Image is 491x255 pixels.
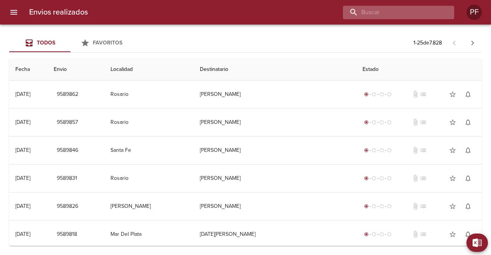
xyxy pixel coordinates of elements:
button: Activar notificaciones [460,87,476,102]
th: Localidad [104,59,194,81]
button: Agregar a favoritos [445,227,460,242]
span: notifications_none [464,230,472,238]
span: radio_button_unchecked [379,176,384,181]
button: Agregar a favoritos [445,199,460,214]
div: PF [466,5,482,20]
div: [DATE] [15,203,30,209]
th: Estado [356,59,482,81]
span: Todos [37,39,55,46]
div: [DATE] [15,147,30,153]
span: radio_button_unchecked [387,176,392,181]
span: radio_button_checked [364,204,369,209]
span: Pagina anterior [445,39,463,46]
span: radio_button_unchecked [379,148,384,153]
span: No tiene pedido asociado [419,174,427,182]
button: Agregar a favoritos [445,143,460,158]
span: star_border [449,174,456,182]
div: [DATE] [15,119,30,125]
td: Rosario [104,165,194,192]
span: No tiene documentos adjuntos [412,90,419,98]
button: Activar notificaciones [460,171,476,186]
th: Destinatario [194,59,356,81]
span: radio_button_unchecked [372,176,376,181]
th: Envio [48,59,104,81]
input: buscar [343,6,441,19]
span: radio_button_unchecked [372,204,376,209]
div: Generado [362,202,393,210]
span: No tiene pedido asociado [419,90,427,98]
td: Rosario [104,81,194,108]
span: notifications_none [464,146,472,154]
span: radio_button_unchecked [372,92,376,97]
div: Abrir información de usuario [466,5,482,20]
div: Generado [362,118,393,126]
span: radio_button_unchecked [372,232,376,237]
button: Activar notificaciones [460,115,476,130]
span: 9589818 [57,230,77,239]
span: No tiene pedido asociado [419,202,427,210]
button: 9589846 [54,143,81,158]
span: notifications_none [464,202,472,210]
td: Mar Del Plata [104,220,194,248]
button: Activar notificaciones [460,199,476,214]
span: radio_button_unchecked [387,92,392,97]
span: radio_button_unchecked [379,92,384,97]
button: 9589862 [54,87,81,102]
span: radio_button_checked [364,176,369,181]
span: radio_button_unchecked [372,120,376,125]
span: radio_button_checked [364,120,369,125]
button: 9589818 [54,227,80,242]
span: No tiene pedido asociado [419,118,427,126]
th: Fecha [9,59,48,81]
div: Generado [362,90,393,98]
span: radio_button_unchecked [372,148,376,153]
span: 9589862 [57,90,78,99]
span: radio_button_checked [364,92,369,97]
div: Generado [362,146,393,154]
h6: Envios realizados [29,6,88,18]
span: 9589857 [57,118,78,127]
span: star_border [449,230,456,238]
p: 1 - 25 de 7.828 [414,39,442,47]
span: 9589831 [57,174,77,183]
span: radio_button_unchecked [387,204,392,209]
span: radio_button_unchecked [379,232,384,237]
span: radio_button_checked [364,148,369,153]
button: Activar notificaciones [460,143,476,158]
span: notifications_none [464,174,472,182]
span: No tiene pedido asociado [419,146,427,154]
button: 9589857 [54,115,81,130]
button: Agregar a favoritos [445,171,460,186]
div: Generado [362,230,393,238]
span: radio_button_unchecked [379,204,384,209]
div: [DATE] [15,91,30,97]
td: [PERSON_NAME] [194,137,356,164]
td: Rosario [104,109,194,136]
span: star_border [449,118,456,126]
td: [PERSON_NAME] [194,109,356,136]
span: radio_button_unchecked [387,148,392,153]
td: [PERSON_NAME] [194,81,356,108]
span: No tiene documentos adjuntos [412,146,419,154]
button: menu [5,3,23,21]
span: radio_button_unchecked [387,120,392,125]
span: star_border [449,202,456,210]
span: No tiene documentos adjuntos [412,230,419,238]
div: [DATE] [15,231,30,237]
td: [DATE][PERSON_NAME] [194,220,356,248]
button: Activar notificaciones [460,227,476,242]
td: [PERSON_NAME] [194,165,356,192]
span: star_border [449,90,456,98]
div: [DATE] [15,175,30,181]
button: Exportar Excel [466,234,488,252]
button: 9589831 [54,171,80,186]
div: Tabs Envios [9,34,132,52]
span: No tiene documentos adjuntos [412,202,419,210]
span: No tiene documentos adjuntos [412,174,419,182]
span: radio_button_unchecked [379,120,384,125]
span: 9589826 [57,202,78,211]
span: radio_button_checked [364,232,369,237]
span: Favoritos [93,39,122,46]
td: [PERSON_NAME] [104,192,194,220]
button: Agregar a favoritos [445,115,460,130]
